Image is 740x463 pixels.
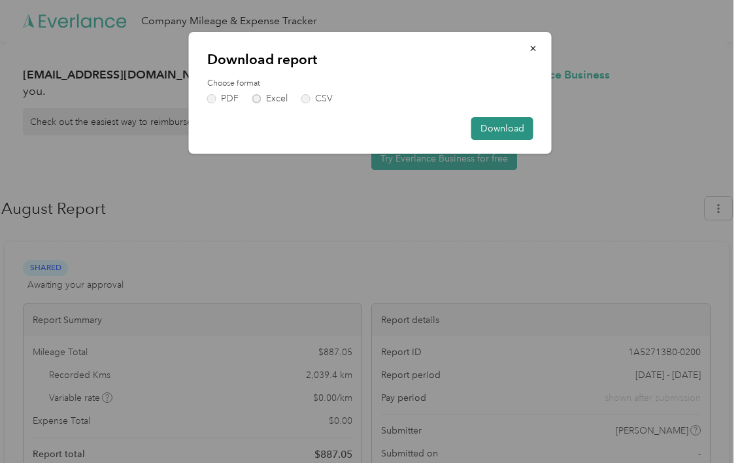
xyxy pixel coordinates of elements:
[207,50,533,69] p: Download report
[471,117,533,140] button: Download
[207,94,239,103] label: PDF
[301,94,333,103] label: CSV
[207,78,533,90] label: Choose format
[252,94,288,103] label: Excel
